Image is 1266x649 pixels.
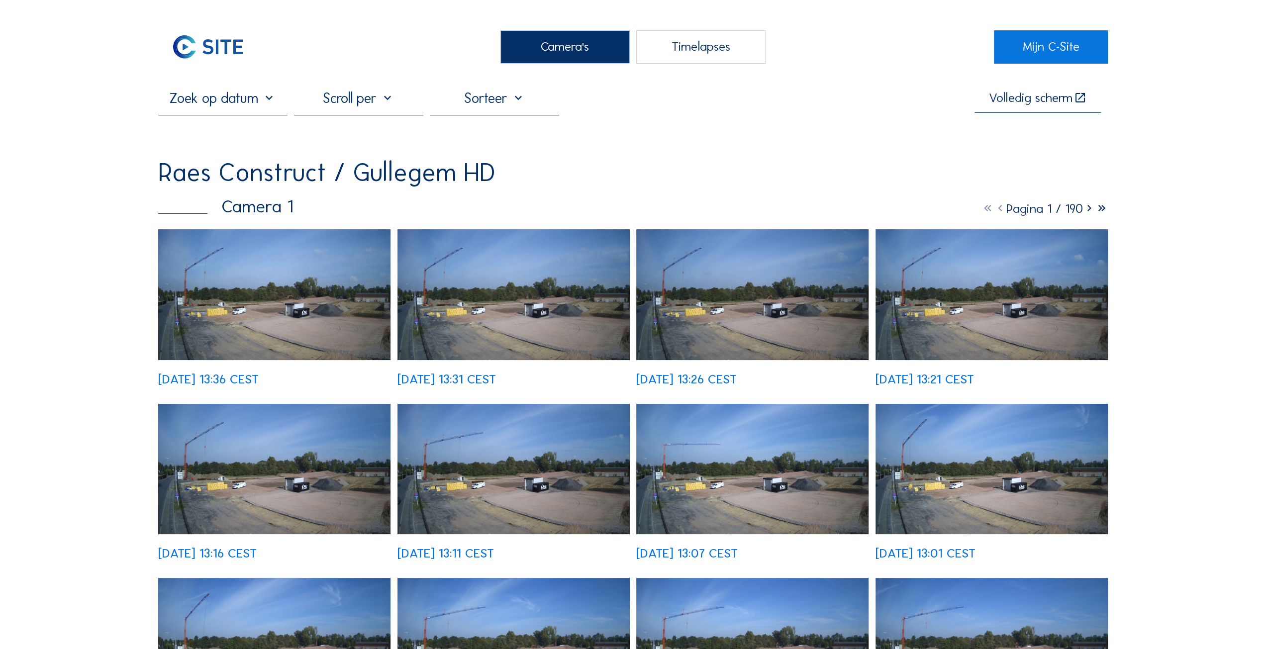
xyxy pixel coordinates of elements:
[158,197,293,215] div: Camera 1
[876,404,1108,535] img: image_53533225
[397,373,496,385] div: [DATE] 13:31 CEST
[397,404,630,535] img: image_53533492
[500,30,630,64] div: Camera's
[158,160,495,185] div: Raes Construct / Gullegem HD
[158,373,259,385] div: [DATE] 13:36 CEST
[158,30,272,64] a: C-SITE Logo
[1006,201,1083,216] span: Pagina 1 / 190
[158,30,258,64] img: C-SITE Logo
[636,30,766,64] div: Timelapses
[994,30,1108,64] a: Mijn C-Site
[158,547,257,559] div: [DATE] 13:16 CEST
[636,404,869,535] img: image_53533372
[989,92,1072,104] div: Volledig scherm
[158,404,390,535] img: image_53533625
[876,229,1108,360] img: image_53533754
[636,547,738,559] div: [DATE] 13:07 CEST
[158,90,288,106] input: Zoek op datum 󰅀
[636,373,737,385] div: [DATE] 13:26 CEST
[397,229,630,360] img: image_53534040
[876,373,974,385] div: [DATE] 13:21 CEST
[636,229,869,360] img: image_53533899
[158,229,390,360] img: image_53534177
[876,547,975,559] div: [DATE] 13:01 CEST
[397,547,494,559] div: [DATE] 13:11 CEST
